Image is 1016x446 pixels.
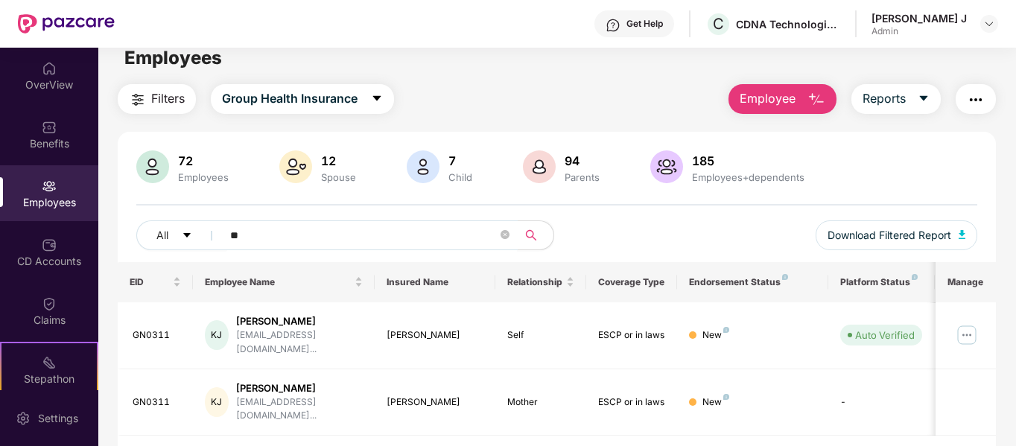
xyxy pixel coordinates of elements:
div: 72 [175,153,232,168]
span: Filters [151,89,185,108]
img: svg+xml;base64,PHN2ZyBpZD0iQmVuZWZpdHMiIHhtbG5zPSJodHRwOi8vd3d3LnczLm9yZy8yMDAwL3N2ZyIgd2lkdGg9Ij... [42,120,57,135]
img: svg+xml;base64,PHN2ZyB4bWxucz0iaHR0cDovL3d3dy53My5vcmcvMjAwMC9zdmciIHhtbG5zOnhsaW5rPSJodHRwOi8vd3... [136,150,169,183]
div: KJ [205,320,229,350]
div: 7 [445,153,475,168]
div: GN0311 [133,328,182,343]
button: search [517,220,554,250]
img: svg+xml;base64,PHN2ZyB4bWxucz0iaHR0cDovL3d3dy53My5vcmcvMjAwMC9zdmciIHhtbG5zOnhsaW5rPSJodHRwOi8vd3... [523,150,556,183]
th: Coverage Type [586,262,677,302]
img: svg+xml;base64,PHN2ZyBpZD0iU2V0dGluZy0yMHgyMCIgeG1sbnM9Imh0dHA6Ly93d3cudzMub3JnLzIwMDAvc3ZnIiB3aW... [16,411,31,426]
img: svg+xml;base64,PHN2ZyB4bWxucz0iaHR0cDovL3d3dy53My5vcmcvMjAwMC9zdmciIHhtbG5zOnhsaW5rPSJodHRwOi8vd3... [650,150,683,183]
span: Group Health Insurance [222,89,358,108]
img: svg+xml;base64,PHN2ZyB4bWxucz0iaHR0cDovL3d3dy53My5vcmcvMjAwMC9zdmciIHdpZHRoPSIyMSIgaGVpZ2h0PSIyMC... [42,355,57,370]
img: svg+xml;base64,PHN2ZyB4bWxucz0iaHR0cDovL3d3dy53My5vcmcvMjAwMC9zdmciIHdpZHRoPSI4IiBoZWlnaHQ9IjgiIH... [912,274,918,280]
img: manageButton [955,323,979,347]
div: Spouse [318,171,359,183]
span: Employees [124,47,222,69]
th: Relationship [495,262,586,302]
button: Reportscaret-down [851,84,941,114]
div: Employees [175,171,232,183]
th: Insured Name [375,262,496,302]
span: caret-down [182,230,192,242]
div: [EMAIL_ADDRESS][DOMAIN_NAME]... [236,328,363,357]
img: svg+xml;base64,PHN2ZyB4bWxucz0iaHR0cDovL3d3dy53My5vcmcvMjAwMC9zdmciIHdpZHRoPSIyNCIgaGVpZ2h0PSIyNC... [967,91,985,109]
span: Employee [740,89,796,108]
div: 94 [562,153,603,168]
img: svg+xml;base64,PHN2ZyB4bWxucz0iaHR0cDovL3d3dy53My5vcmcvMjAwMC9zdmciIHhtbG5zOnhsaW5rPSJodHRwOi8vd3... [807,91,825,109]
div: Self [507,328,574,343]
img: svg+xml;base64,PHN2ZyBpZD0iSGVscC0zMngzMiIgeG1sbnM9Imh0dHA6Ly93d3cudzMub3JnLzIwMDAvc3ZnIiB3aWR0aD... [606,18,620,33]
img: svg+xml;base64,PHN2ZyB4bWxucz0iaHR0cDovL3d3dy53My5vcmcvMjAwMC9zdmciIHhtbG5zOnhsaW5rPSJodHRwOi8vd3... [407,150,439,183]
div: [PERSON_NAME] [387,395,484,410]
img: svg+xml;base64,PHN2ZyBpZD0iQ2xhaW0iIHhtbG5zPSJodHRwOi8vd3d3LnczLm9yZy8yMDAwL3N2ZyIgd2lkdGg9IjIwIi... [42,296,57,311]
div: Mother [507,395,574,410]
img: svg+xml;base64,PHN2ZyBpZD0iRHJvcGRvd24tMzJ4MzIiIHhtbG5zPSJodHRwOi8vd3d3LnczLm9yZy8yMDAwL3N2ZyIgd2... [983,18,995,30]
div: 185 [689,153,807,168]
th: Manage [936,262,996,302]
span: Employee Name [205,276,352,288]
div: ESCP or in laws [598,328,665,343]
img: svg+xml;base64,PHN2ZyB4bWxucz0iaHR0cDovL3d3dy53My5vcmcvMjAwMC9zdmciIHhtbG5zOnhsaW5rPSJodHRwOi8vd3... [959,230,966,239]
div: Stepathon [1,372,97,386]
span: search [517,229,546,241]
span: close-circle [501,229,509,243]
button: Filters [118,84,196,114]
button: Employee [728,84,836,114]
span: C [713,15,724,33]
div: [EMAIL_ADDRESS][DOMAIN_NAME]... [236,395,363,424]
span: Download Filtered Report [828,227,951,243]
th: EID [118,262,194,302]
button: Allcaret-down [136,220,227,250]
img: svg+xml;base64,PHN2ZyB4bWxucz0iaHR0cDovL3d3dy53My5vcmcvMjAwMC9zdmciIHhtbG5zOnhsaW5rPSJodHRwOi8vd3... [279,150,312,183]
span: caret-down [918,92,930,106]
div: [PERSON_NAME] [236,314,363,328]
th: Employee Name [193,262,375,302]
div: Employees+dependents [689,171,807,183]
img: svg+xml;base64,PHN2ZyBpZD0iSG9tZSIgeG1sbnM9Imh0dHA6Ly93d3cudzMub3JnLzIwMDAvc3ZnIiB3aWR0aD0iMjAiIG... [42,61,57,76]
div: Endorsement Status [689,276,816,288]
div: [PERSON_NAME] [387,328,484,343]
span: Relationship [507,276,563,288]
div: Get Help [626,18,663,30]
span: All [156,227,168,243]
button: Group Health Insurancecaret-down [211,84,394,114]
img: svg+xml;base64,PHN2ZyB4bWxucz0iaHR0cDovL3d3dy53My5vcmcvMjAwMC9zdmciIHdpZHRoPSIyNCIgaGVpZ2h0PSIyNC... [129,91,147,109]
img: New Pazcare Logo [18,14,115,34]
div: New [702,395,729,410]
div: Settings [34,411,83,426]
div: KJ [205,387,229,417]
img: svg+xml;base64,PHN2ZyB4bWxucz0iaHR0cDovL3d3dy53My5vcmcvMjAwMC9zdmciIHdpZHRoPSI4IiBoZWlnaHQ9IjgiIH... [723,327,729,333]
div: Auto Verified [855,328,915,343]
span: caret-down [371,92,383,106]
button: Download Filtered Report [816,220,978,250]
span: EID [130,276,171,288]
div: 12 [318,153,359,168]
div: Child [445,171,475,183]
span: close-circle [501,230,509,239]
img: svg+xml;base64,PHN2ZyB4bWxucz0iaHR0cDovL3d3dy53My5vcmcvMjAwMC9zdmciIHdpZHRoPSI4IiBoZWlnaHQ9IjgiIH... [723,394,729,400]
div: ESCP or in laws [598,395,665,410]
div: GN0311 [133,395,182,410]
span: Reports [863,89,906,108]
div: [PERSON_NAME] [236,381,363,395]
div: CDNA Technologies Private Limited [736,17,840,31]
div: Platform Status [840,276,922,288]
img: svg+xml;base64,PHN2ZyB4bWxucz0iaHR0cDovL3d3dy53My5vcmcvMjAwMC9zdmciIHdpZHRoPSI4IiBoZWlnaHQ9IjgiIH... [782,274,788,280]
div: New [702,328,729,343]
img: svg+xml;base64,PHN2ZyBpZD0iQ0RfQWNjb3VudHMiIGRhdGEtbmFtZT0iQ0QgQWNjb3VudHMiIHhtbG5zPSJodHRwOi8vd3... [42,238,57,252]
td: - [828,369,934,436]
div: Parents [562,171,603,183]
img: svg+xml;base64,PHN2ZyBpZD0iRW1wbG95ZWVzIiB4bWxucz0iaHR0cDovL3d3dy53My5vcmcvMjAwMC9zdmciIHdpZHRoPS... [42,179,57,194]
div: [PERSON_NAME] J [871,11,967,25]
div: Admin [871,25,967,37]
